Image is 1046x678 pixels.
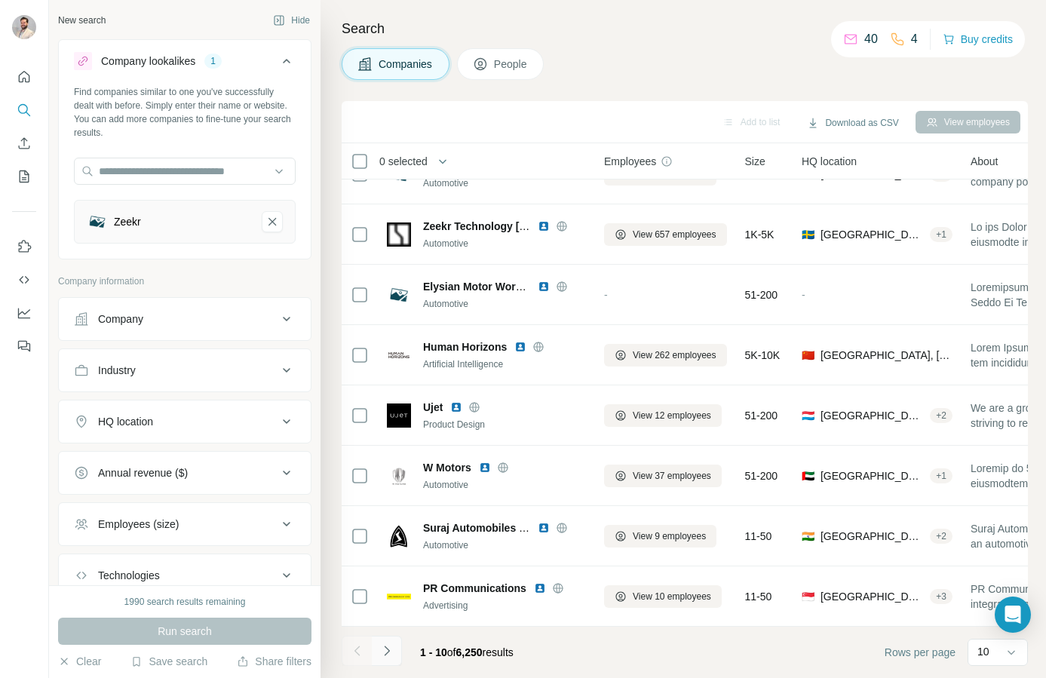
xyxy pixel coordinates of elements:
span: 1 - 10 [420,646,447,658]
p: 10 [977,644,989,659]
button: Use Surfe on LinkedIn [12,233,36,260]
button: Industry [59,352,311,388]
div: 1 [204,54,222,68]
button: Employees (size) [59,506,311,542]
img: Logo of Suraj Automobiles - India [387,524,411,548]
span: HQ location [802,154,857,169]
div: Advertising [423,599,586,612]
span: 🇸🇪 [802,227,814,242]
span: results [420,646,514,658]
button: View 12 employees [604,404,722,427]
span: [GEOGRAPHIC_DATA] [821,589,924,604]
span: View 657 employees [633,228,716,241]
button: Download as CSV [796,112,909,134]
img: Logo of W Motors [387,464,411,488]
div: Automotive [423,237,586,250]
div: Automotive [423,297,586,311]
div: Find companies similar to one you've successfully dealt with before. Simply enter their name or w... [74,85,296,140]
span: View 12 employees [633,409,711,422]
button: Technologies [59,557,311,594]
button: Dashboard [12,299,36,327]
span: About [971,154,998,169]
button: Enrich CSV [12,130,36,157]
img: LinkedIn logo [534,582,546,594]
span: of [447,646,456,658]
span: View 10 employees [633,590,711,603]
div: Zeekr [114,214,141,229]
div: Product Design [423,418,586,431]
div: Technologies [98,568,160,583]
span: PR Communications [423,581,526,596]
span: 51-200 [745,287,778,302]
span: 1K-5K [745,227,775,242]
button: View 37 employees [604,465,722,487]
div: Employees (size) [98,517,179,532]
button: Share filters [237,654,311,669]
span: [GEOGRAPHIC_DATA], [GEOGRAPHIC_DATA] [821,227,924,242]
img: LinkedIn logo [538,281,550,293]
span: W Motors [423,460,471,475]
span: Companies [379,57,434,72]
span: [GEOGRAPHIC_DATA], [GEOGRAPHIC_DATA] [821,468,924,483]
button: Search [12,97,36,124]
span: Zeekr Technology [GEOGRAPHIC_DATA] [423,220,628,232]
img: Avatar [12,15,36,39]
span: View 9 employees [633,529,706,543]
img: Zeekr-logo [87,211,108,232]
img: Logo of Human Horizons [387,343,411,367]
span: 11-50 [745,589,772,604]
button: My lists [12,163,36,190]
span: 0 selected [379,154,428,169]
button: Zeekr-remove-button [262,211,283,232]
span: People [494,57,529,72]
button: Use Surfe API [12,266,36,293]
div: Industry [98,363,136,378]
span: 6,250 [456,646,483,658]
p: 4 [911,30,918,48]
div: + 1 [930,228,952,241]
button: HQ location [59,403,311,440]
button: Hide [262,9,321,32]
span: - [604,289,608,301]
img: Logo of Zeekr Technology Europe [387,222,411,247]
span: Rows per page [885,645,956,660]
h4: Search [342,18,1028,39]
button: Feedback [12,333,36,360]
div: Automotive [423,538,586,552]
span: Size [745,154,765,169]
button: View 9 employees [604,525,716,548]
span: View 37 employees [633,469,711,483]
button: Clear [58,654,101,669]
div: Company lookalikes [101,54,195,69]
button: Annual revenue ($) [59,455,311,491]
span: Ujet [423,400,443,415]
div: + 1 [930,469,952,483]
div: New search [58,14,106,27]
button: View 262 employees [604,344,727,367]
img: Logo of Elysian Motor Works EMW [387,283,411,307]
span: 🇮🇳 [802,529,814,544]
button: Quick start [12,63,36,91]
img: LinkedIn logo [514,341,526,353]
button: Save search [130,654,207,669]
img: LinkedIn logo [538,220,550,232]
img: LinkedIn logo [538,522,550,534]
div: Company [98,311,143,327]
div: Artificial Intelligence [423,357,586,371]
div: HQ location [98,414,153,429]
div: + 2 [930,409,952,422]
button: Company [59,301,311,337]
span: 51-200 [745,408,778,423]
span: 51-200 [745,468,778,483]
button: View 10 employees [604,585,722,608]
span: 5K-10K [745,348,781,363]
span: Elysian Motor Works EMW [423,281,556,293]
span: 11-50 [745,529,772,544]
button: Buy credits [943,29,1013,50]
span: Suraj Automobiles - [GEOGRAPHIC_DATA] [423,522,638,534]
img: Logo of PR Communications [387,584,411,609]
div: + 2 [930,529,952,543]
span: [GEOGRAPHIC_DATA] [821,529,924,544]
div: 1990 search results remaining [124,595,246,609]
img: LinkedIn logo [450,401,462,413]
